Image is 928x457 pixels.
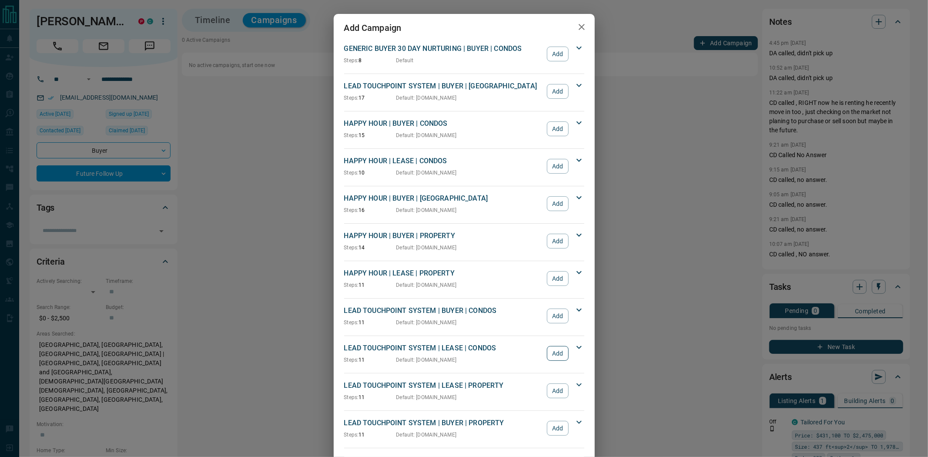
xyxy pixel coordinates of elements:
[344,432,359,438] span: Steps:
[344,393,396,401] p: 11
[396,356,457,364] p: Default : [DOMAIN_NAME]
[547,121,568,136] button: Add
[344,356,396,364] p: 11
[344,57,359,64] span: Steps:
[547,346,568,361] button: Add
[547,84,568,99] button: Add
[344,319,396,326] p: 11
[344,131,396,139] p: 15
[344,206,396,214] p: 16
[344,42,584,66] div: GENERIC BUYER 30 DAY NURTURING | BUYER | CONDOSSteps:8DefaultAdd
[344,394,359,400] span: Steps:
[547,383,568,398] button: Add
[344,357,359,363] span: Steps:
[547,159,568,174] button: Add
[344,244,396,252] p: 14
[344,418,543,428] p: LEAD TOUCHPOINT SYSTEM | BUYER | PROPERTY
[547,271,568,286] button: Add
[547,309,568,323] button: Add
[344,154,584,178] div: HAPPY HOUR | LEASE | CONDOSSteps:10Default: [DOMAIN_NAME]Add
[344,231,543,241] p: HAPPY HOUR | BUYER | PROPERTY
[396,281,457,289] p: Default : [DOMAIN_NAME]
[344,304,584,328] div: LEAD TOUCHPOINT SYSTEM | BUYER | CONDOSSteps:11Default: [DOMAIN_NAME]Add
[344,156,543,166] p: HAPPY HOUR | LEASE | CONDOS
[344,207,359,213] span: Steps:
[344,169,396,177] p: 10
[396,131,457,139] p: Default : [DOMAIN_NAME]
[344,281,396,289] p: 11
[344,306,543,316] p: LEAD TOUCHPOINT SYSTEM | BUYER | CONDOS
[344,416,584,440] div: LEAD TOUCHPOINT SYSTEM | BUYER | PROPERTYSteps:11Default: [DOMAIN_NAME]Add
[344,431,396,439] p: 11
[344,268,543,279] p: HAPPY HOUR | LEASE | PROPERTY
[344,44,543,54] p: GENERIC BUYER 30 DAY NURTURING | BUYER | CONDOS
[396,94,457,102] p: Default : [DOMAIN_NAME]
[344,132,359,138] span: Steps:
[344,266,584,291] div: HAPPY HOUR | LEASE | PROPERTYSteps:11Default: [DOMAIN_NAME]Add
[334,14,412,42] h2: Add Campaign
[344,192,584,216] div: HAPPY HOUR | BUYER | [GEOGRAPHIC_DATA]Steps:16Default: [DOMAIN_NAME]Add
[547,421,568,436] button: Add
[344,343,543,353] p: LEAD TOUCHPOINT SYSTEM | LEASE | CONDOS
[344,81,543,91] p: LEAD TOUCHPOINT SYSTEM | BUYER | [GEOGRAPHIC_DATA]
[344,282,359,288] span: Steps:
[547,196,568,211] button: Add
[344,94,396,102] p: 17
[396,244,457,252] p: Default : [DOMAIN_NAME]
[396,169,457,177] p: Default : [DOMAIN_NAME]
[344,379,584,403] div: LEAD TOUCHPOINT SYSTEM | LEASE | PROPERTYSteps:11Default: [DOMAIN_NAME]Add
[344,193,543,204] p: HAPPY HOUR | BUYER | [GEOGRAPHIC_DATA]
[396,206,457,214] p: Default : [DOMAIN_NAME]
[344,170,359,176] span: Steps:
[396,431,457,439] p: Default : [DOMAIN_NAME]
[344,380,543,391] p: LEAD TOUCHPOINT SYSTEM | LEASE | PROPERTY
[344,117,584,141] div: HAPPY HOUR | BUYER | CONDOSSteps:15Default: [DOMAIN_NAME]Add
[344,341,584,366] div: LEAD TOUCHPOINT SYSTEM | LEASE | CONDOSSteps:11Default: [DOMAIN_NAME]Add
[547,234,568,249] button: Add
[344,79,584,104] div: LEAD TOUCHPOINT SYSTEM | BUYER | [GEOGRAPHIC_DATA]Steps:17Default: [DOMAIN_NAME]Add
[396,393,457,401] p: Default : [DOMAIN_NAME]
[396,57,414,64] p: Default
[344,95,359,101] span: Steps:
[344,118,543,129] p: HAPPY HOUR | BUYER | CONDOS
[344,57,396,64] p: 8
[396,319,457,326] p: Default : [DOMAIN_NAME]
[547,47,568,61] button: Add
[344,229,584,253] div: HAPPY HOUR | BUYER | PROPERTYSteps:14Default: [DOMAIN_NAME]Add
[344,319,359,326] span: Steps:
[344,245,359,251] span: Steps:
